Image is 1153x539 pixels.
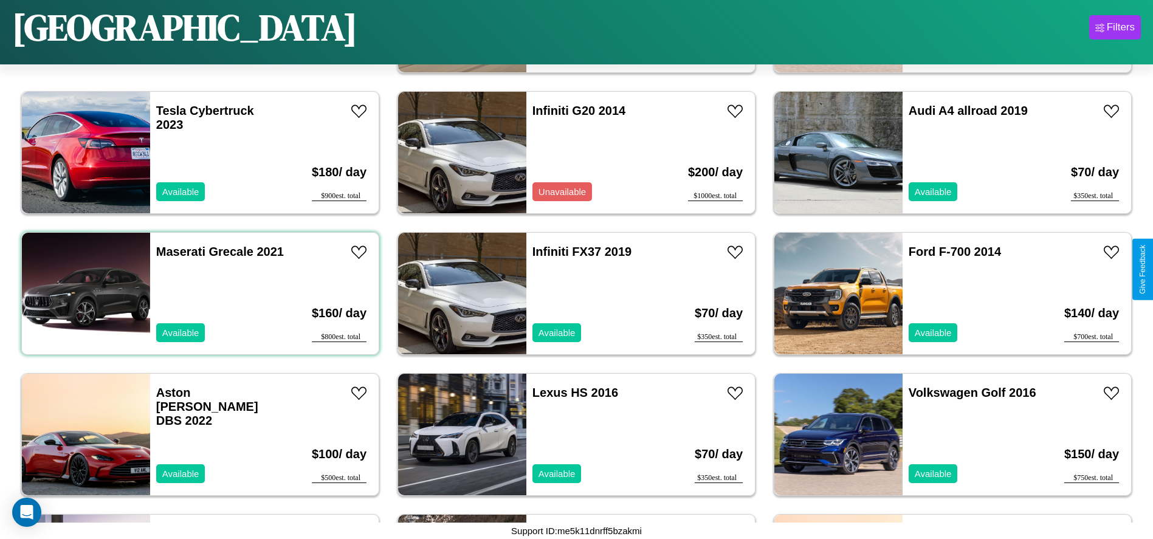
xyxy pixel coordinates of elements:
div: $ 350 est. total [1071,191,1119,201]
div: $ 750 est. total [1064,473,1119,483]
h3: $ 100 / day [312,435,367,473]
div: Give Feedback [1138,245,1147,294]
div: $ 1000 est. total [688,191,743,201]
p: Unavailable [539,184,586,200]
p: Available [162,324,199,341]
button: Filters [1089,15,1141,39]
a: Tesla Cybertruck 2023 [156,104,254,131]
h3: $ 70 / day [695,435,743,473]
div: $ 900 est. total [312,191,367,201]
h3: $ 160 / day [312,294,367,332]
p: Available [915,184,952,200]
h3: $ 200 / day [688,153,743,191]
p: Support ID: me5k11dnrff5bzakmi [511,523,642,539]
div: $ 500 est. total [312,473,367,483]
a: Aston [PERSON_NAME] DBS 2022 [156,386,258,427]
div: $ 350 est. total [695,473,743,483]
div: $ 350 est. total [695,332,743,342]
h3: $ 150 / day [1064,435,1119,473]
p: Available [915,465,952,482]
div: Filters [1107,21,1135,33]
p: Available [162,184,199,200]
a: Infiniti FX37 2019 [532,245,632,258]
p: Available [915,324,952,341]
div: $ 700 est. total [1064,332,1119,342]
h3: $ 180 / day [312,153,367,191]
a: Maserati Grecale 2021 [156,245,284,258]
a: Volkswagen Golf 2016 [909,386,1036,399]
p: Available [539,465,576,482]
a: Ford F-700 2014 [909,245,1001,258]
h3: $ 140 / day [1064,294,1119,332]
a: Audi A4 allroad 2019 [909,104,1028,117]
div: Open Intercom Messenger [12,498,41,527]
a: Infiniti G20 2014 [532,104,625,117]
h3: $ 70 / day [1071,153,1119,191]
a: Lexus HS 2016 [532,386,618,399]
h3: $ 70 / day [695,294,743,332]
p: Available [539,324,576,341]
h1: [GEOGRAPHIC_DATA] [12,2,357,52]
p: Available [162,465,199,482]
div: $ 800 est. total [312,332,367,342]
